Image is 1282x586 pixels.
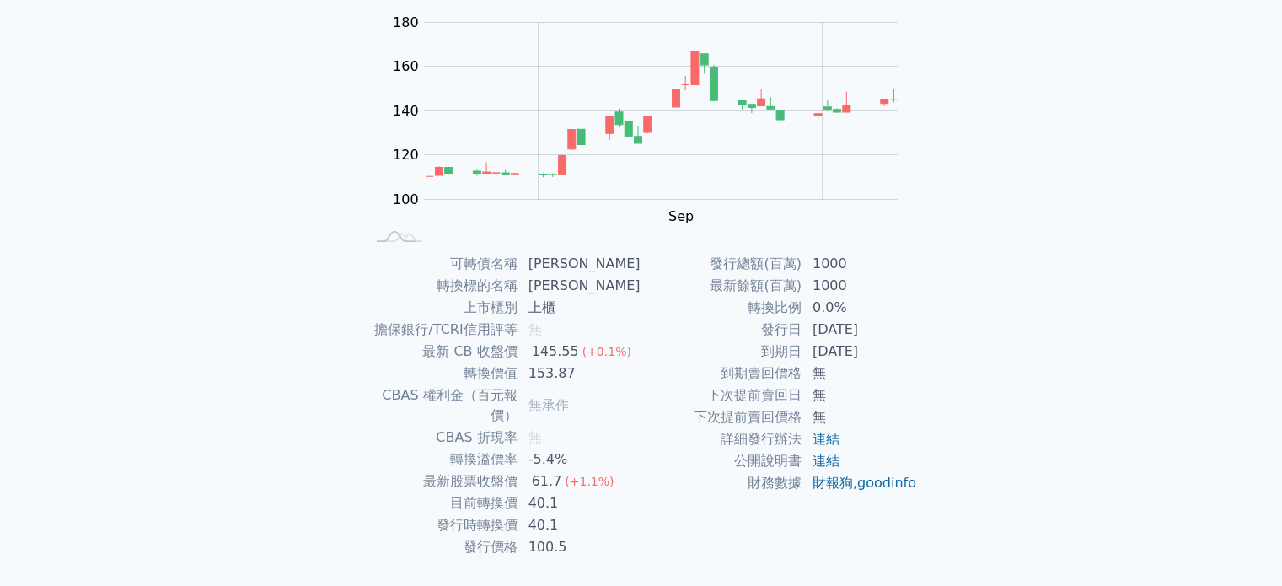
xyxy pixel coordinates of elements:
td: 下次提前賣回價格 [641,406,802,428]
td: 到期日 [641,341,802,363]
td: 最新股票收盤價 [365,470,518,492]
td: CBAS 折現率 [365,427,518,449]
td: [PERSON_NAME] [518,275,641,297]
td: 發行總額(百萬) [641,253,802,275]
td: 無 [802,363,918,384]
td: 詳細發行辦法 [641,428,802,450]
td: 40.1 [518,514,641,536]
div: 61.7 [528,471,566,492]
td: 最新餘額(百萬) [641,275,802,297]
td: 發行日 [641,319,802,341]
tspan: Sep [668,208,694,224]
tspan: 160 [393,58,419,74]
tspan: 180 [393,14,419,30]
td: 上櫃 [518,297,641,319]
td: 下次提前賣回日 [641,384,802,406]
span: 無 [528,429,542,445]
td: 上市櫃別 [365,297,518,319]
td: 100.5 [518,536,641,558]
td: 無 [802,406,918,428]
td: 1000 [802,253,918,275]
td: [DATE] [802,319,918,341]
a: 連結 [813,431,839,447]
tspan: 140 [393,103,419,119]
td: 轉換標的名稱 [365,275,518,297]
td: 轉換價值 [365,363,518,384]
td: 153.87 [518,363,641,384]
span: 無承作 [528,397,569,413]
td: 發行時轉換價 [365,514,518,536]
a: goodinfo [857,475,916,491]
span: (+1.1%) [565,475,614,488]
tspan: 120 [393,147,419,163]
td: -5.4% [518,449,641,470]
td: , [802,472,918,494]
td: 目前轉換價 [365,492,518,514]
td: 發行價格 [365,536,518,558]
td: 財務數據 [641,472,802,494]
td: 可轉債名稱 [365,253,518,275]
g: Chart [384,14,923,224]
td: 40.1 [518,492,641,514]
td: 轉換溢價率 [365,449,518,470]
td: [PERSON_NAME] [518,253,641,275]
td: CBAS 權利金（百元報價） [365,384,518,427]
td: 0.0% [802,297,918,319]
td: 到期賣回價格 [641,363,802,384]
td: 公開說明書 [641,450,802,472]
span: (+0.1%) [582,345,631,358]
a: 連結 [813,453,839,469]
td: 最新 CB 收盤價 [365,341,518,363]
span: 無 [528,321,542,337]
td: 無 [802,384,918,406]
td: 1000 [802,275,918,297]
div: 145.55 [528,341,582,362]
td: [DATE] [802,341,918,363]
td: 擔保銀行/TCRI信用評等 [365,319,518,341]
tspan: 100 [393,191,419,207]
td: 轉換比例 [641,297,802,319]
a: 財報狗 [813,475,853,491]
